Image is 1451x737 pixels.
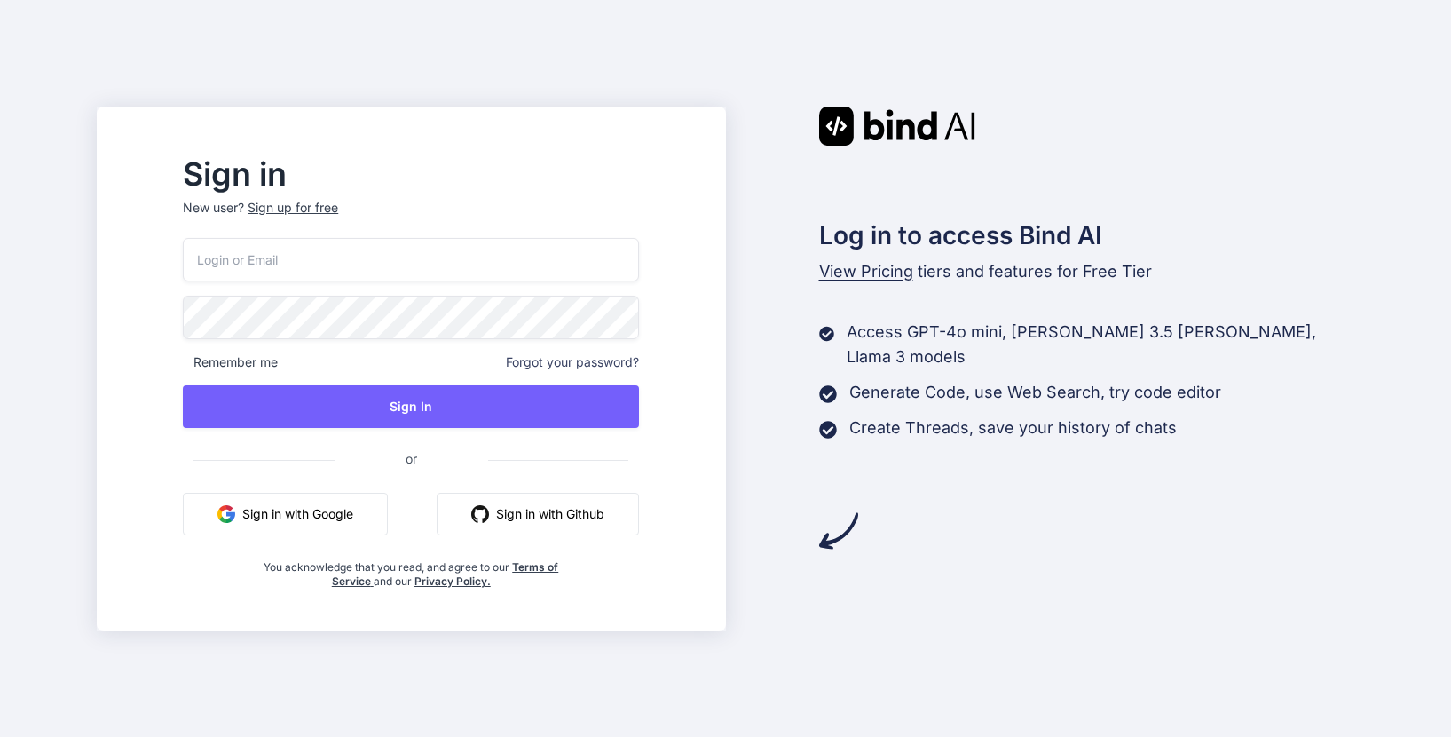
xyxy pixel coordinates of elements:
p: Generate Code, use Web Search, try code editor [849,380,1221,405]
a: Privacy Policy. [414,575,491,588]
span: View Pricing [819,262,913,281]
a: Terms of Service [332,560,559,588]
div: You acknowledge that you read, and agree to our and our [259,550,564,589]
p: New user? [183,199,639,238]
span: Remember me [183,353,278,371]
span: or [335,437,488,480]
p: Create Threads, save your history of chats [849,416,1177,440]
p: tiers and features for Free Tier [819,259,1355,284]
div: Sign up for free [248,199,338,217]
p: Access GPT-4o mini, [PERSON_NAME] 3.5 [PERSON_NAME], Llama 3 models [847,320,1354,369]
button: Sign in with Github [437,493,639,535]
img: Bind AI logo [819,107,975,146]
img: arrow [819,511,858,551]
h2: Sign in [183,160,639,188]
img: google [217,505,235,523]
span: Forgot your password? [506,353,639,371]
button: Sign in with Google [183,493,388,535]
input: Login or Email [183,238,639,281]
button: Sign In [183,385,639,428]
img: github [471,505,489,523]
h2: Log in to access Bind AI [819,217,1355,254]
